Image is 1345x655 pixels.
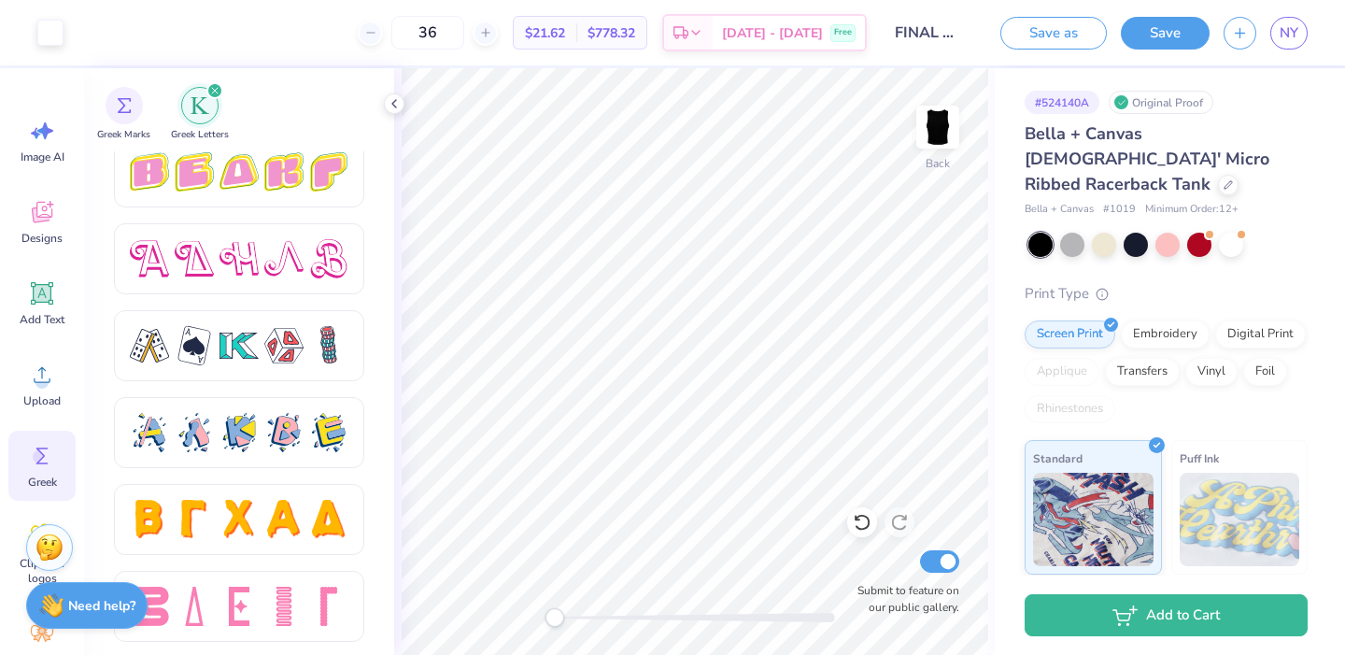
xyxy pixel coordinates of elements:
[1025,91,1099,114] div: # 524140A
[20,312,64,327] span: Add Text
[1025,395,1115,423] div: Rhinestones
[1025,202,1094,218] span: Bella + Canvas
[171,128,229,142] span: Greek Letters
[191,96,209,115] img: Greek Letters Image
[1109,91,1213,114] div: Original Proof
[881,14,972,51] input: Untitled Design
[1121,17,1210,50] button: Save
[1243,358,1287,386] div: Foil
[1121,320,1210,349] div: Embroidery
[1270,17,1308,50] a: NY
[97,87,150,142] div: filter for Greek Marks
[588,23,635,43] span: $778.32
[23,393,61,408] span: Upload
[68,597,135,615] strong: Need help?
[21,231,63,246] span: Designs
[545,608,564,627] div: Accessibility label
[171,87,229,142] button: filter button
[11,556,73,586] span: Clipart & logos
[117,98,132,113] img: Greek Marks Image
[1280,22,1298,44] span: NY
[1000,17,1107,50] button: Save as
[1185,358,1238,386] div: Vinyl
[1025,320,1115,349] div: Screen Print
[1025,122,1269,195] span: Bella + Canvas [DEMOGRAPHIC_DATA]' Micro Ribbed Racerback Tank
[525,23,565,43] span: $21.62
[722,23,823,43] span: [DATE] - [DATE]
[847,582,959,616] label: Submit to feature on our public gallery.
[926,155,950,172] div: Back
[28,475,57,490] span: Greek
[1103,202,1136,218] span: # 1019
[919,108,956,146] img: Back
[97,128,150,142] span: Greek Marks
[21,150,64,164] span: Image AI
[97,87,150,142] button: filter button
[1033,449,1083,468] span: Standard
[1033,473,1154,566] img: Standard
[1215,320,1306,349] div: Digital Print
[1145,202,1239,218] span: Minimum Order: 12 +
[1025,358,1099,386] div: Applique
[1025,594,1308,636] button: Add to Cart
[1180,449,1219,468] span: Puff Ink
[1180,473,1300,566] img: Puff Ink
[1105,358,1180,386] div: Transfers
[1025,283,1308,305] div: Print Type
[171,87,229,142] div: filter for Greek Letters
[391,16,464,50] input: – –
[834,26,852,39] span: Free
